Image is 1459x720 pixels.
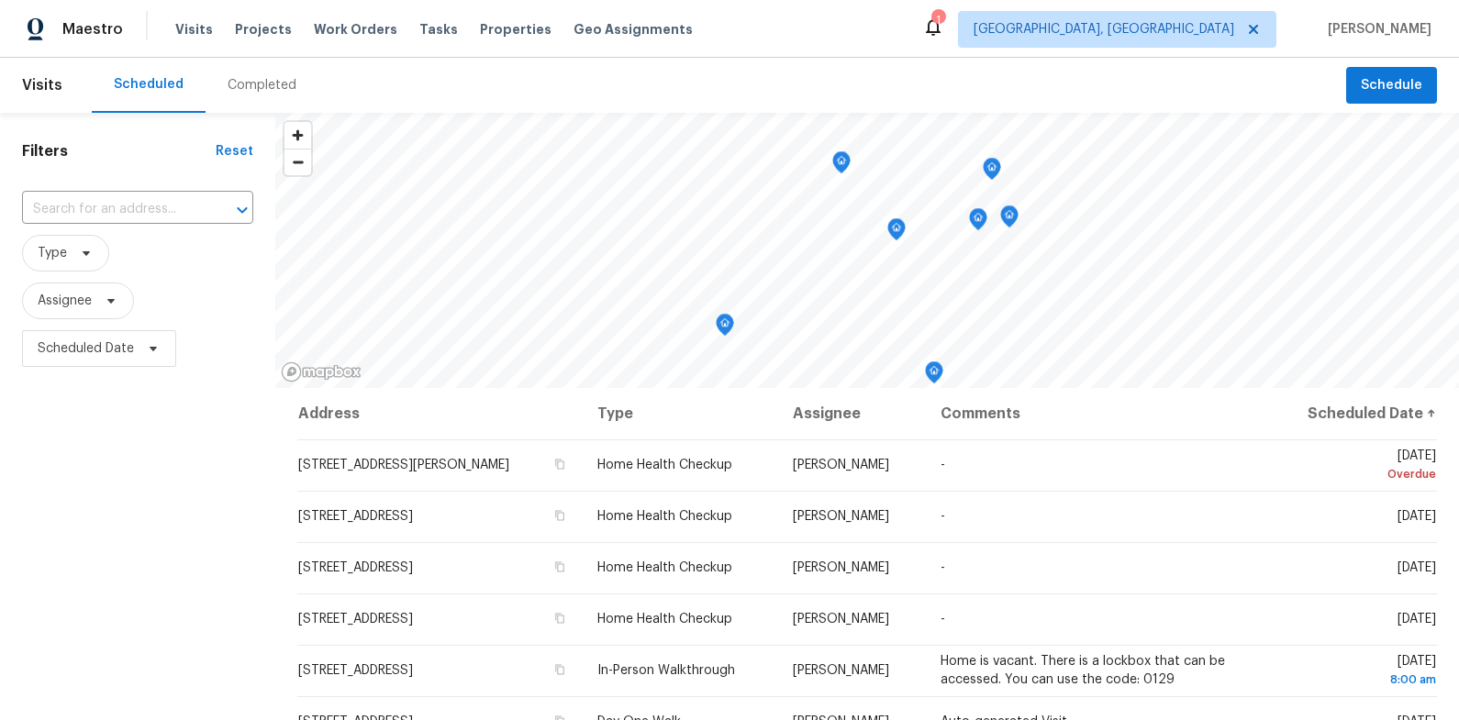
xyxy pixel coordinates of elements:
[941,510,945,523] span: -
[1361,74,1422,97] span: Schedule
[1398,561,1436,574] span: [DATE]
[597,510,732,523] span: Home Health Checkup
[551,661,568,678] button: Copy Address
[793,613,889,626] span: [PERSON_NAME]
[551,456,568,472] button: Copy Address
[1283,449,1436,483] span: [DATE]
[298,613,413,626] span: [STREET_ADDRESS]
[314,20,397,39] span: Work Orders
[917,388,935,416] div: Map marker
[597,561,732,574] span: Home Health Checkup
[284,149,311,175] button: Zoom out
[925,361,943,390] div: Map marker
[22,65,62,105] span: Visits
[298,561,413,574] span: [STREET_ADDRESS]
[1320,20,1431,39] span: [PERSON_NAME]
[887,218,906,247] div: Map marker
[298,459,509,471] span: [STREET_ADDRESS][PERSON_NAME]
[597,664,735,677] span: In-Person Walkthrough
[793,510,889,523] span: [PERSON_NAME]
[38,339,134,358] span: Scheduled Date
[597,613,732,626] span: Home Health Checkup
[297,388,583,439] th: Address
[778,388,926,439] th: Assignee
[793,561,889,574] span: [PERSON_NAME]
[551,559,568,575] button: Copy Address
[38,292,92,310] span: Assignee
[284,122,311,149] button: Zoom in
[22,142,216,161] h1: Filters
[480,20,551,39] span: Properties
[175,20,213,39] span: Visits
[1283,465,1436,483] div: Overdue
[229,197,255,223] button: Open
[22,195,202,224] input: Search for an address...
[583,388,779,439] th: Type
[941,459,945,471] span: -
[1346,67,1437,105] button: Schedule
[235,20,292,39] span: Projects
[275,113,1459,388] canvas: Map
[1268,388,1437,439] th: Scheduled Date ↑
[284,150,311,175] span: Zoom out
[574,20,693,39] span: Geo Assignments
[38,244,67,262] span: Type
[216,142,253,161] div: Reset
[941,613,945,626] span: -
[716,314,734,342] div: Map marker
[298,664,413,677] span: [STREET_ADDRESS]
[969,208,987,237] div: Map marker
[1283,655,1436,689] span: [DATE]
[281,361,362,382] a: Mapbox homepage
[228,76,296,94] div: Completed
[983,158,1001,186] div: Map marker
[298,510,413,523] span: [STREET_ADDRESS]
[419,23,458,36] span: Tasks
[941,655,1225,686] span: Home is vacant. There is a lockbox that can be accessed. You can use the code: 0129
[974,20,1234,39] span: [GEOGRAPHIC_DATA], [GEOGRAPHIC_DATA]
[931,11,944,29] div: 1
[793,664,889,677] span: [PERSON_NAME]
[926,388,1268,439] th: Comments
[793,459,889,471] span: [PERSON_NAME]
[597,459,732,471] span: Home Health Checkup
[551,610,568,626] button: Copy Address
[1398,510,1436,523] span: [DATE]
[62,20,123,39] span: Maestro
[551,507,568,524] button: Copy Address
[1283,670,1436,689] div: 8:00 am
[1398,613,1436,626] span: [DATE]
[1000,205,1019,234] div: Map marker
[832,151,851,180] div: Map marker
[941,561,945,574] span: -
[114,75,184,94] div: Scheduled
